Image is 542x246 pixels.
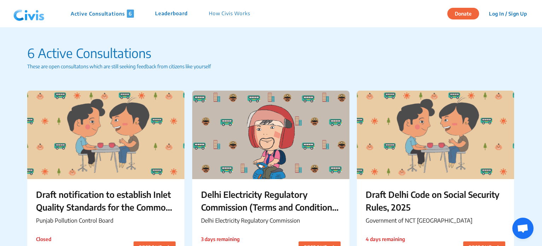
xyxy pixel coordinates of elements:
button: Log In / Sign Up [484,8,531,19]
p: Active Consultations [71,10,134,18]
p: Leaderboard [155,10,188,18]
p: Punjab Pollution Control Board [36,216,176,225]
img: navlogo.png [11,3,47,24]
p: 4 days remaining [366,235,405,243]
p: Draft Delhi Code on Social Security Rules, 2025 [366,188,505,213]
p: These are open consultatons which are still seeking feedback from citizens like yourself [27,63,515,70]
p: 6 Active Consultations [27,44,515,63]
button: Donate [447,8,479,19]
p: Closed [36,235,72,243]
p: Government of NCT [GEOGRAPHIC_DATA] [366,216,505,225]
p: How Civis Works [209,10,250,18]
p: Delhi Electricity Regulatory Commission [201,216,341,225]
p: 3 days remaining [201,235,243,243]
a: Donate [447,10,484,17]
span: 6 [127,10,134,18]
p: Draft notification to establish Inlet Quality Standards for the Common Effluent Treatment Plant (... [36,188,176,213]
div: Open chat [512,218,534,239]
p: Delhi Electricity Regulatory Commission (Terms and Conditions for Determination of Tariff) (Secon... [201,188,341,213]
